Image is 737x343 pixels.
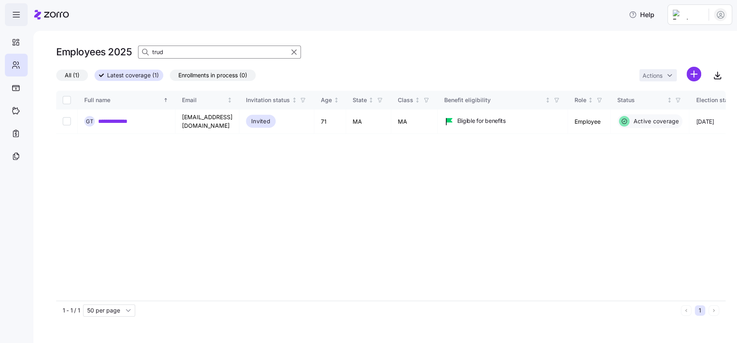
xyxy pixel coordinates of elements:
div: Not sorted [227,97,233,103]
button: Next page [708,305,719,316]
div: Not sorted [333,97,339,103]
th: StatusNot sorted [611,91,690,109]
span: Latest coverage (1) [107,70,159,81]
div: Role [575,96,586,105]
div: Not sorted [667,97,672,103]
input: Select all records [63,96,71,104]
span: Actions [643,73,662,79]
div: State [353,96,367,105]
th: Benefit eligibilityNot sorted [438,91,568,109]
td: MA [391,109,438,134]
th: EmailNot sorted [175,91,239,109]
input: Search Employees [138,46,301,59]
span: Enrollments in process (0) [178,70,247,81]
span: Invited [251,116,270,126]
div: Invitation status [246,96,290,105]
div: Full name [84,96,162,105]
span: [DATE] [696,118,714,126]
div: Benefit eligibility [444,96,544,105]
th: Full nameSorted ascending [78,91,175,109]
div: Not sorted [545,97,551,103]
img: Employer logo [673,10,702,20]
td: MA [346,109,391,134]
th: ClassNot sorted [391,91,438,109]
span: G T [86,119,93,124]
td: [EMAIL_ADDRESS][DOMAIN_NAME] [175,109,239,134]
td: Employee [568,109,611,134]
div: Election start [696,96,732,105]
div: Status [617,96,665,105]
span: Active coverage [631,117,679,125]
span: All (1) [65,70,79,81]
th: RoleNot sorted [568,91,611,109]
th: Invitation statusNot sorted [239,91,314,109]
button: 1 [695,305,705,316]
div: Class [398,96,413,105]
th: StateNot sorted [346,91,391,109]
span: 1 - 1 / 1 [63,306,80,315]
span: Help [629,10,654,20]
svg: add icon [687,67,701,81]
button: Help [622,7,661,23]
span: Eligible for benefits [457,117,506,125]
div: Not sorted [415,97,420,103]
button: Actions [639,69,677,81]
div: Not sorted [588,97,593,103]
div: Sorted ascending [163,97,169,103]
div: Age [321,96,332,105]
div: Not sorted [292,97,297,103]
td: 71 [314,109,346,134]
th: AgeNot sorted [314,91,346,109]
input: Select record 1 [63,117,71,125]
div: Email [182,96,226,105]
button: Previous page [681,305,691,316]
div: Not sorted [368,97,374,103]
h1: Employees 2025 [56,46,132,58]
